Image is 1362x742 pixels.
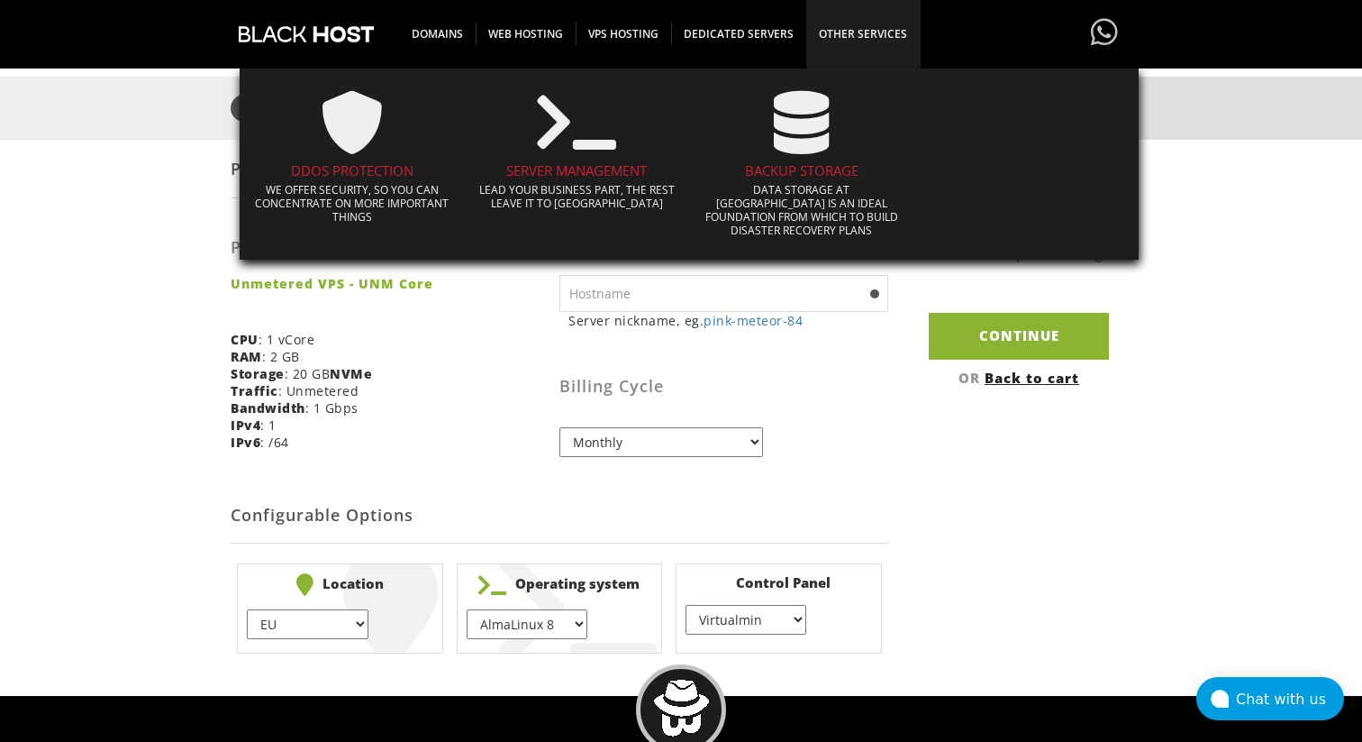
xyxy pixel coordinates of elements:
span: DOMAINS [399,23,477,45]
b: Location [247,573,433,596]
div: Chat with us [1236,691,1344,708]
strong: Unmetered VPS - UNM Core [231,275,546,292]
p: WE OFFER SECURITY, SO YOU CAN CONCENTRATE ON MORE IMPORTANT THINGS [253,183,451,224]
h3: Billing Cycle [559,378,888,396]
b: CPU [231,331,259,348]
select: } } } } [686,605,806,635]
small: Server nickname, eg. [568,312,888,329]
a: pink-meteor-84 [704,312,803,329]
b: Operating system [467,573,653,596]
b: IPv4 [231,417,260,434]
span: OTHER SERVICES [806,23,920,45]
b: Traffic [231,382,278,399]
b: IPv6 [231,434,260,451]
b: Storage [231,365,285,382]
a: Back to cart [985,369,1079,387]
input: Continue [929,313,1109,359]
h4: DDoS PROTECTION [253,163,451,179]
img: BlackHOST mascont, Blacky. [653,680,710,737]
div: : 1 vCore : 2 GB : 20 GB : Unmetered : 1 Gbps : 1 : /64 [231,212,559,464]
b: RAM [231,348,262,365]
a: BACKUP STORAGE Data Storage at [GEOGRAPHIC_DATA] is an ideal foundation from which to build disas... [694,78,910,251]
a: SERVER MANAGEMENT LEAD YOUR BUSINESS PART, THE REST LEAVE IT TO [GEOGRAPHIC_DATA] [469,78,686,224]
b: NVMe [330,365,372,382]
h4: SERVER MANAGEMENT [478,163,676,179]
a: DDoS PROTECTION WE OFFER SECURITY, SO YOU CAN CONCENTRATE ON MORE IMPORTANT THINGS [244,78,460,237]
h4: BACKUP STORAGE [703,163,901,179]
span: 1 [231,95,258,122]
div: Product Configuration [231,140,888,198]
h3: Product/Service [231,239,546,257]
span: VPS HOSTING [576,23,672,45]
p: Data Storage at [GEOGRAPHIC_DATA] is an ideal foundation from which to build disaster recovery plans [703,183,901,237]
span: DEDICATED SERVERS [671,23,807,45]
input: Hostname [559,275,888,312]
p: LEAD YOUR BUSINESS PART, THE REST LEAVE IT TO [GEOGRAPHIC_DATA] [478,183,676,210]
span: WEB HOSTING [476,23,577,45]
b: Control Panel [686,573,872,591]
button: Chat with us [1196,677,1344,720]
b: Bandwidth [231,399,305,417]
select: } } } } } } [247,609,368,639]
div: OR [906,369,1131,387]
h2: Configurable Options [231,489,888,544]
select: } } } } } } } } } } } } } } } } } } } } } [467,609,587,639]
